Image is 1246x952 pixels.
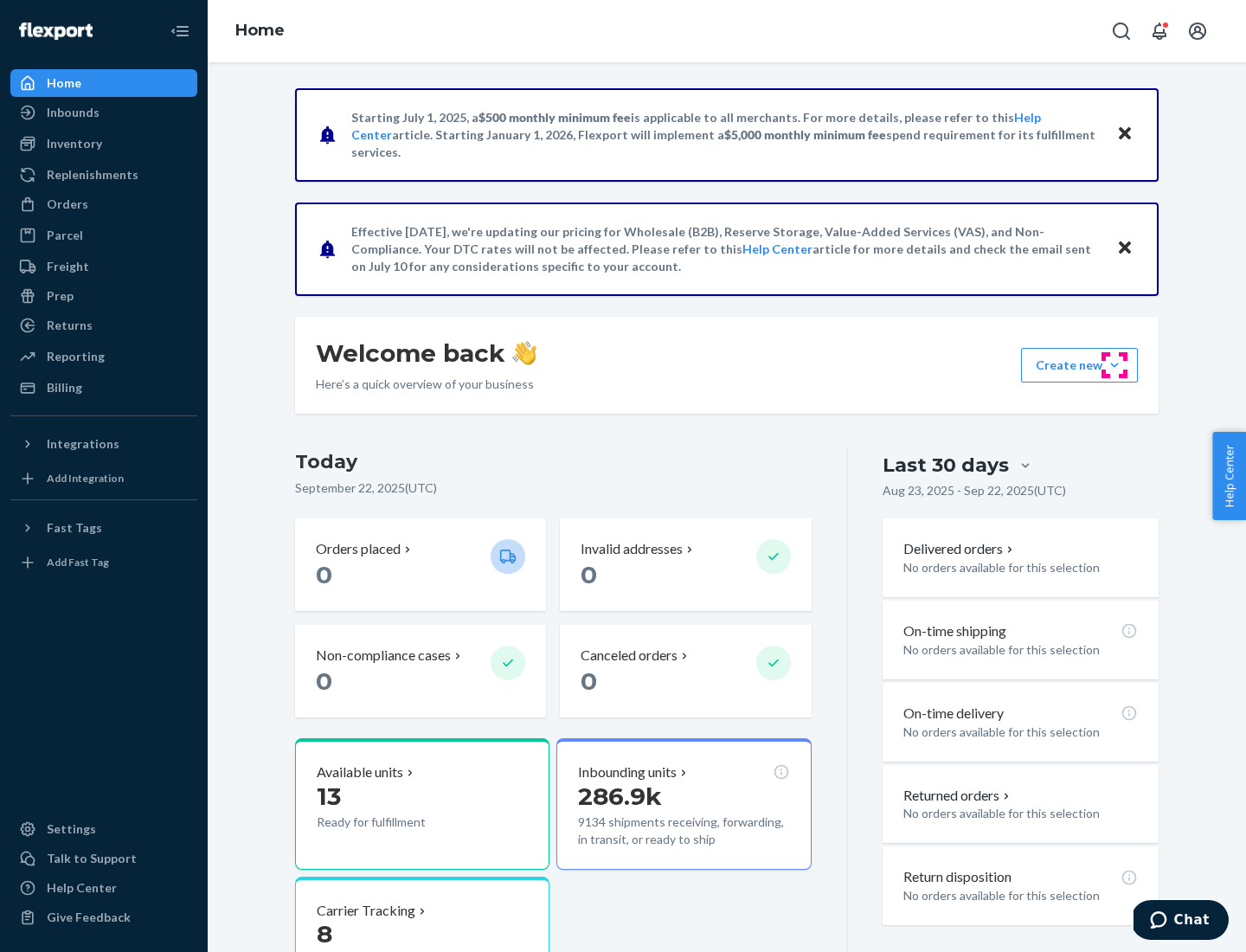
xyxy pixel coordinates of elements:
p: Available units [317,762,403,782]
button: Create new [1021,348,1138,383]
h3: Today [295,448,812,476]
div: Home [47,74,81,92]
p: Invalid addresses [581,539,683,559]
div: Add Fast Tag [47,555,109,569]
div: Help Center [47,879,117,897]
div: Freight [47,258,89,275]
div: Prep [47,287,74,305]
button: Returned orders [903,786,1013,806]
div: Last 30 days [883,452,1009,479]
a: Inbounds [10,99,197,126]
button: Talk to Support [10,845,197,872]
p: On-time shipping [903,621,1006,641]
button: Give Feedback [10,904,197,931]
p: No orders available for this selection [903,805,1138,822]
button: Canceled orders 0 [560,625,811,717]
a: Help Center [742,241,812,256]
ol: breadcrumbs [222,6,299,56]
a: Orders [10,190,197,218]
button: Help Center [1212,432,1246,520]
a: Freight [10,253,197,280]
div: Give Feedback [47,909,131,926]
button: Invalid addresses 0 [560,518,811,611]
button: Delivered orders [903,539,1017,559]
img: Flexport logo [19,23,93,40]
span: $500 monthly minimum fee [478,110,631,125]
p: Here’s a quick overview of your business [316,376,536,393]
a: Home [235,21,285,40]
a: Inventory [10,130,197,158]
div: Replenishments [47,166,138,183]
div: Settings [47,820,96,838]
a: Settings [10,815,197,843]
button: Available units13Ready for fulfillment [295,738,549,870]
div: Inventory [47,135,102,152]
p: No orders available for this selection [903,641,1138,659]
button: Inbounding units286.9k9134 shipments receiving, forwarding, in transit, or ready to ship [556,738,811,870]
p: September 22, 2025 ( UTC ) [295,479,812,497]
a: Billing [10,374,197,402]
p: No orders available for this selection [903,887,1138,904]
span: $5,000 monthly minimum fee [724,127,886,142]
a: Parcel [10,222,197,249]
p: On-time delivery [903,704,1004,724]
h1: Welcome back [316,338,536,369]
p: Aug 23, 2025 - Sep 22, 2025 ( UTC ) [883,482,1066,499]
div: Inbounds [47,104,100,121]
div: Fast Tags [47,519,102,537]
div: Billing [47,379,82,396]
button: Integrations [10,430,197,458]
span: 0 [316,560,332,589]
span: 286.9k [578,782,662,811]
a: Add Fast Tag [10,549,197,576]
button: Close Navigation [163,14,197,48]
p: No orders available for this selection [903,724,1138,741]
a: Add Integration [10,465,197,492]
div: Reporting [47,348,105,365]
img: hand-wave emoji [512,341,536,365]
p: Starting July 1, 2025, a is applicable to all merchants. For more details, please refer to this a... [351,109,1100,161]
p: Carrier Tracking [317,901,415,921]
p: Inbounding units [578,762,677,782]
div: Talk to Support [47,850,137,867]
p: No orders available for this selection [903,559,1138,576]
p: Canceled orders [581,646,678,666]
p: Orders placed [316,539,401,559]
p: Non-compliance cases [316,646,451,666]
div: Add Integration [47,471,124,486]
span: 8 [317,919,332,949]
button: Fast Tags [10,514,197,542]
a: Returns [10,312,197,339]
button: Orders placed 0 [295,518,546,611]
a: Help Center [10,874,197,902]
button: Close [1114,236,1136,261]
p: Effective [DATE], we're updating our pricing for Wholesale (B2B), Reserve Storage, Value-Added Se... [351,223,1100,275]
p: Return disposition [903,867,1012,887]
span: 0 [581,666,597,696]
div: Parcel [47,227,83,244]
div: Returns [47,317,93,334]
button: Close [1114,122,1136,147]
button: Open Search Box [1104,14,1139,48]
p: Ready for fulfillment [317,814,477,831]
p: 9134 shipments receiving, forwarding, in transit, or ready to ship [578,814,789,848]
span: 13 [317,782,341,811]
button: Non-compliance cases 0 [295,625,546,717]
button: Open account menu [1180,14,1215,48]
a: Replenishments [10,161,197,189]
button: Open notifications [1142,14,1177,48]
span: 0 [316,666,332,696]
iframe: Opens a widget where you can chat to one of our agents [1134,900,1229,943]
a: Reporting [10,343,197,370]
a: Home [10,69,197,97]
div: Orders [47,196,88,213]
div: Integrations [47,435,119,453]
span: 0 [581,560,597,589]
a: Prep [10,282,197,310]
